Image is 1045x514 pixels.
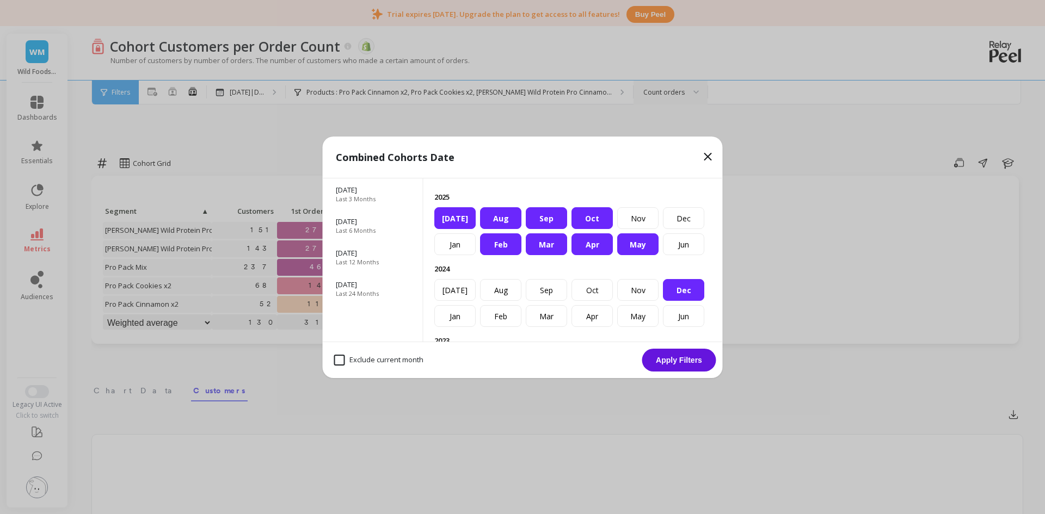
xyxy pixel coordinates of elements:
[434,192,712,202] p: 2025
[526,207,567,229] div: Sep
[336,289,379,298] p: Last 24 Months
[334,355,423,366] span: Exclude current month
[642,349,716,371] button: Apply Filters
[617,305,659,327] div: May
[336,150,454,165] p: Combined Cohorts Date
[480,305,521,327] div: Feb
[336,195,376,203] p: Last 3 Months
[571,305,613,327] div: Apr
[663,207,704,229] div: Dec
[663,233,704,255] div: Jun
[434,264,712,274] p: 2024
[571,233,613,255] div: Apr
[617,279,659,301] div: Nov
[434,233,476,255] div: Jan
[336,216,410,226] p: [DATE]
[434,305,476,327] div: Jan
[663,279,704,301] div: Dec
[480,207,521,229] div: Aug
[434,336,712,345] p: 2023
[336,185,410,195] p: [DATE]
[336,248,410,258] p: [DATE]
[526,305,567,327] div: Mar
[336,280,410,289] p: [DATE]
[617,207,659,229] div: Nov
[336,258,379,267] p: Last 12 Months
[336,226,376,235] p: Last 6 Months
[480,233,521,255] div: Feb
[480,279,521,301] div: Aug
[526,233,567,255] div: Mar
[526,279,567,301] div: Sep
[663,305,704,327] div: Jun
[571,279,613,301] div: Oct
[434,207,476,229] div: [DATE]
[571,207,613,229] div: Oct
[617,233,659,255] div: May
[434,279,476,301] div: [DATE]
